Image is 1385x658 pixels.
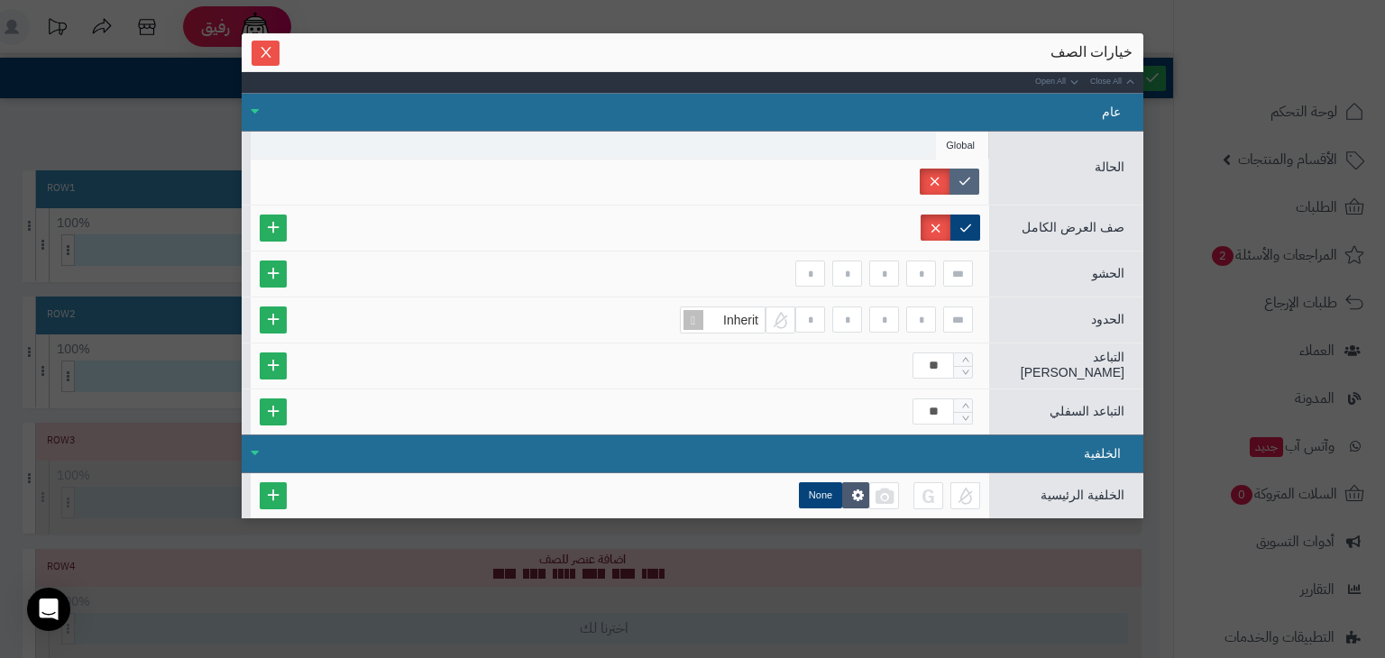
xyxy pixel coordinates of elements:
span: التباعد [PERSON_NAME] [1021,350,1124,379]
li: Global [936,132,989,159]
span: التباعد السفلي [1050,404,1124,418]
span: Increase Value [954,399,972,412]
button: Close [252,41,280,66]
a: Close All [1087,72,1143,92]
span: الحدود [1091,312,1124,326]
a: Open All [1032,72,1087,92]
div: خيارات الصف [252,42,1133,62]
span: Decrease Value [954,366,972,379]
label: None [799,482,842,508]
div: عام [242,93,1143,132]
span: Inherit [723,313,758,327]
span: Decrease Value [954,412,972,425]
div: الخلفية [242,434,1143,473]
span: Increase Value [954,353,972,366]
span: الخلفية الرئيسية [1041,488,1124,502]
span: الحشو [1092,266,1124,280]
span: صف العرض الكامل [1022,220,1124,234]
div: Open Intercom Messenger [27,588,70,631]
span: الحالة [1095,160,1124,174]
